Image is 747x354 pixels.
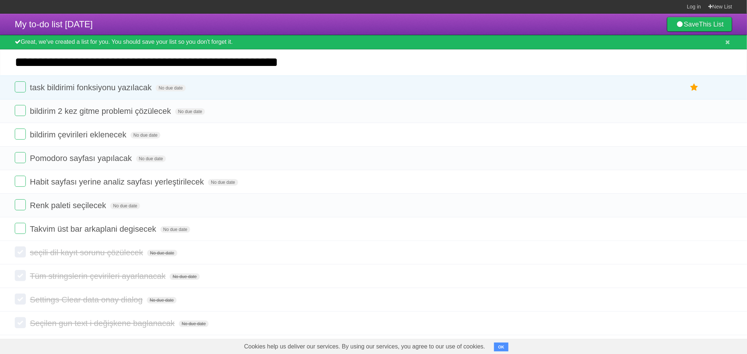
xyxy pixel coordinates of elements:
span: No due date [147,297,177,304]
span: Pomodoro sayfası yapılacak [30,154,133,163]
label: Done [15,81,26,92]
span: Tüm stringslerin çevirileri ayarlanacak [30,271,167,281]
label: Done [15,223,26,234]
label: Done [15,129,26,140]
label: Done [15,176,26,187]
a: SaveThis List [667,17,732,32]
span: Renk paleti seçilecek [30,201,108,210]
span: task bildirimi fonksiyonu yazılacak [30,83,153,92]
label: Done [15,152,26,163]
span: Takvim üst bar arkaplani degisecek [30,224,158,234]
label: Done [15,270,26,281]
label: Done [15,317,26,328]
span: No due date [175,108,205,115]
label: Done [15,246,26,257]
span: bildirim çevirileri eklenecek [30,130,128,139]
span: Habit sayfası yerine analiz sayfası yerleştirilecek [30,177,206,186]
span: Settings Clear data onay dialog [30,295,145,304]
span: No due date [179,320,209,327]
label: Star task [687,81,701,94]
span: Seçilen gun text i değişkene baglanacak [30,319,177,328]
span: seçili dil kayıt sorunu çözülecek [30,248,145,257]
b: This List [699,21,724,28]
label: Done [15,199,26,210]
span: No due date [131,132,160,139]
span: My to-do list [DATE] [15,19,93,29]
span: No due date [136,155,166,162]
span: No due date [156,85,185,91]
span: No due date [160,226,190,233]
span: No due date [208,179,238,186]
span: No due date [170,273,199,280]
label: Done [15,294,26,305]
button: OK [494,343,508,351]
span: No due date [147,250,177,256]
label: Done [15,105,26,116]
span: No due date [110,203,140,209]
span: bildirim 2 kez gitme problemi çözülecek [30,106,173,116]
span: Cookies help us deliver our services. By using our services, you agree to our use of cookies. [237,339,493,354]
